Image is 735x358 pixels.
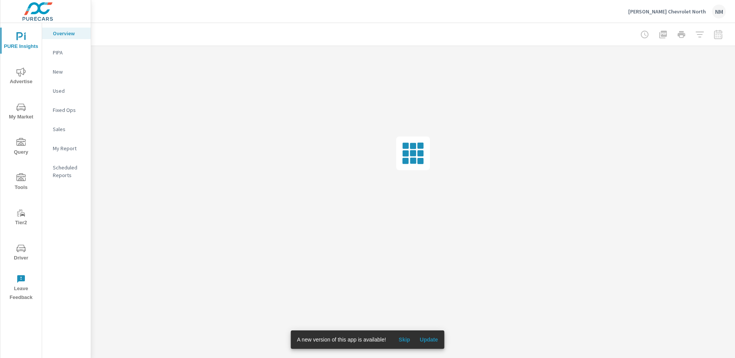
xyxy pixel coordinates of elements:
div: NM [712,5,726,18]
span: Query [3,138,39,157]
div: My Report [42,143,91,154]
div: Used [42,85,91,97]
span: Tools [3,173,39,192]
div: Scheduled Reports [42,162,91,181]
p: Overview [53,30,85,37]
p: My Report [53,145,85,152]
span: My Market [3,103,39,122]
span: Update [420,336,438,343]
span: PURE Insights [3,32,39,51]
span: Skip [395,336,413,343]
div: Sales [42,123,91,135]
span: Advertise [3,67,39,86]
div: PIPA [42,47,91,58]
p: Used [53,87,85,95]
p: [PERSON_NAME] Chevrolet North [628,8,706,15]
span: Leave Feedback [3,274,39,302]
button: Update [416,333,441,346]
span: Driver [3,244,39,263]
p: Sales [53,125,85,133]
span: Tier2 [3,209,39,227]
p: Scheduled Reports [53,164,85,179]
p: New [53,68,85,76]
p: Fixed Ops [53,106,85,114]
button: Skip [392,333,416,346]
div: Overview [42,28,91,39]
p: PIPA [53,49,85,56]
div: Fixed Ops [42,104,91,116]
span: A new version of this app is available! [297,337,386,343]
div: nav menu [0,23,42,305]
div: New [42,66,91,77]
